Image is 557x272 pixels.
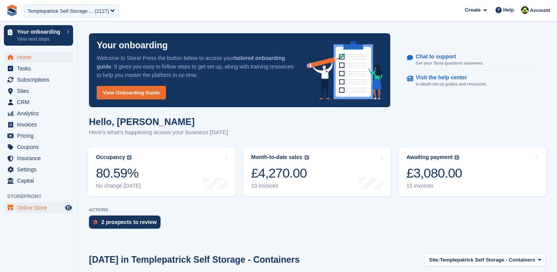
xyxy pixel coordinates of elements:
button: Site: Templepatrick Self Storage - Containers [425,254,545,267]
div: £4,270.00 [251,165,309,181]
a: View Onboarding Guide [97,86,166,99]
a: menu [4,86,73,96]
a: menu [4,130,73,141]
img: onboarding-info-6c161a55d2c0e0a8cae90662b2fe09162a5109e8cc188191df67fb4f79e88e88.svg [307,41,383,99]
a: menu [4,202,73,213]
a: menu [4,108,73,119]
span: Home [17,52,63,63]
p: In-depth set up guides and resources. [416,81,487,87]
p: Visit the help center [416,74,481,81]
a: Preview store [64,203,73,212]
a: Chat to support Get your Stora questions answered. [407,50,538,71]
a: menu [4,74,73,85]
div: No change [DATE] [96,183,141,189]
p: ACTIONS [89,207,545,212]
a: menu [4,97,73,108]
div: Occupancy [96,154,125,161]
span: Tasks [17,63,63,74]
a: Occupancy 80.59% No change [DATE] [88,147,236,196]
span: Settings [17,164,63,175]
span: Invoices [17,119,63,130]
p: Here's what's happening across your business [DATE] [89,128,228,137]
a: Awaiting payment £3,080.00 15 invoices [399,147,546,196]
span: Subscriptions [17,74,63,85]
a: menu [4,142,73,152]
span: Create [465,6,480,14]
span: Analytics [17,108,63,119]
a: menu [4,164,73,175]
span: Online Store [17,202,63,213]
span: Account [530,7,550,14]
span: Sites [17,86,63,96]
p: Get your Stora questions answered. [416,60,484,67]
img: stora-icon-8386f47178a22dfd0bd8f6a31ec36ba5ce8667c1dd55bd0f319d3a0aa187defe.svg [6,5,18,16]
p: View next steps [17,36,63,43]
span: Pricing [17,130,63,141]
p: Welcome to Stora! Press the button below to access your . It gives you easy to follow steps to ge... [97,54,294,79]
div: Awaiting payment [407,154,453,161]
div: £3,080.00 [407,165,462,181]
p: Chat to support [416,53,477,60]
span: Site: [429,256,440,264]
a: Visit the help center In-depth set up guides and resources. [407,70,538,91]
span: Insurance [17,153,63,164]
h2: [DATE] in Templepatrick Self Storage - Containers [89,255,300,265]
span: Coupons [17,142,63,152]
h1: Hello, [PERSON_NAME] [89,116,228,127]
div: 2 prospects to review [101,219,157,225]
p: Your onboarding [17,29,63,34]
span: Help [503,6,514,14]
a: Month-to-date sales £4,270.00 23 invoices [243,147,391,196]
span: Storefront [7,193,77,200]
img: prospect-51fa495bee0391a8d652442698ab0144808aea92771e9ea1ae160a38d050c398.svg [94,220,97,224]
div: 23 invoices [251,183,309,189]
a: menu [4,63,73,74]
a: 2 prospects to review [89,216,164,233]
a: menu [4,153,73,164]
img: icon-info-grey-7440780725fd019a000dd9b08b2336e03edf1995a4989e88bcd33f0948082b44.svg [454,155,459,160]
img: icon-info-grey-7440780725fd019a000dd9b08b2336e03edf1995a4989e88bcd33f0948082b44.svg [127,155,132,160]
a: menu [4,175,73,186]
a: menu [4,119,73,130]
div: Month-to-date sales [251,154,302,161]
a: Your onboarding View next steps [4,25,73,46]
span: Capital [17,175,63,186]
div: 80.59% [96,165,141,181]
span: CRM [17,97,63,108]
img: icon-info-grey-7440780725fd019a000dd9b08b2336e03edf1995a4989e88bcd33f0948082b44.svg [304,155,309,160]
p: Your onboarding [97,41,168,50]
img: Catherine Coffey [521,6,529,14]
span: Templepatrick Self Storage - Containers [440,256,535,264]
div: 15 invoices [407,183,462,189]
a: menu [4,52,73,63]
div: Templepatrick Self Storage ... (2127) [27,7,109,15]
